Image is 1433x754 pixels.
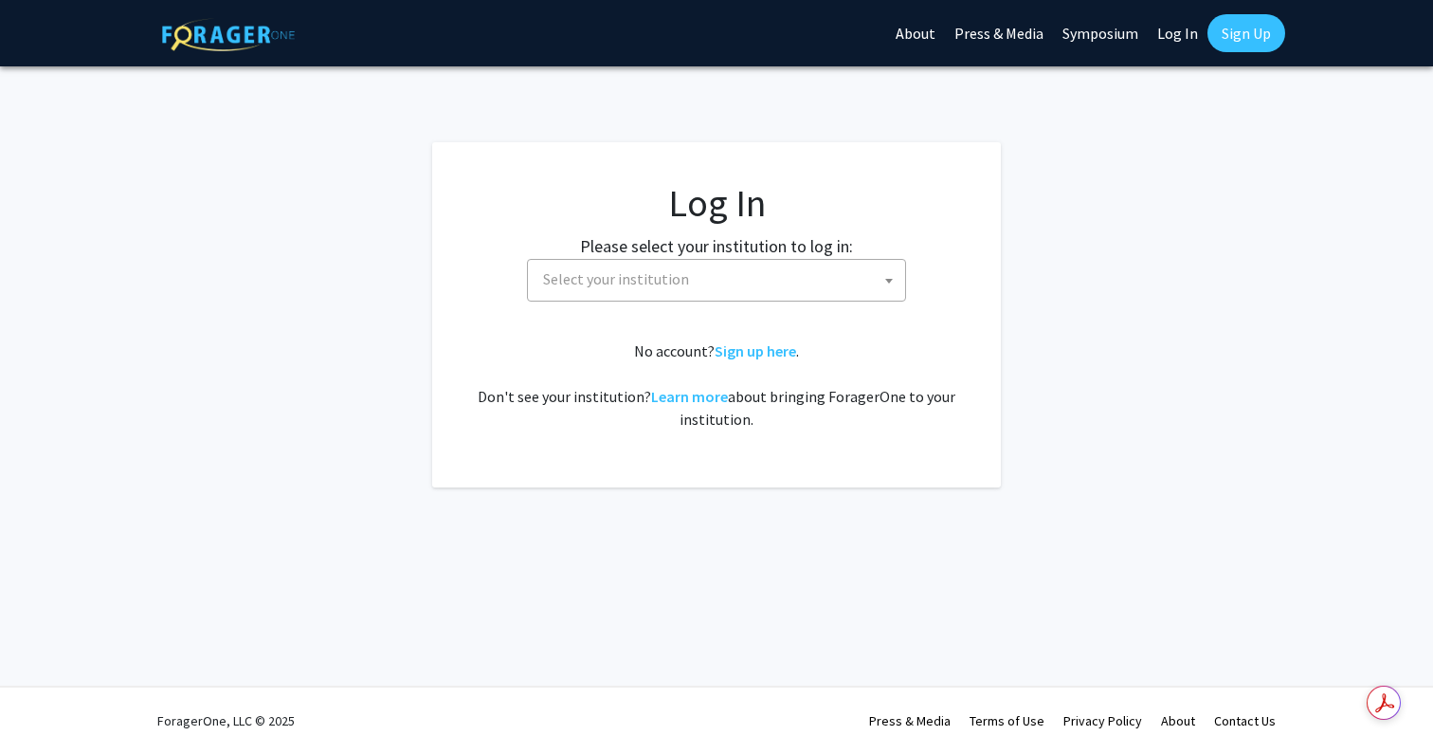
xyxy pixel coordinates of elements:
a: Terms of Use [970,712,1044,729]
a: Contact Us [1214,712,1276,729]
div: ForagerOne, LLC © 2025 [157,688,295,754]
a: Press & Media [869,712,951,729]
label: Please select your institution to log in: [580,233,853,259]
h1: Log In [470,180,963,226]
span: Select your institution [543,269,689,288]
span: Select your institution [527,259,906,302]
a: Sign up here [715,341,796,360]
a: Learn more about bringing ForagerOne to your institution [651,387,728,406]
a: Sign Up [1207,14,1285,52]
span: Select your institution [535,260,905,299]
a: Privacy Policy [1063,712,1142,729]
img: ForagerOne Logo [162,18,295,51]
a: About [1161,712,1195,729]
div: No account? . Don't see your institution? about bringing ForagerOne to your institution. [470,340,963,431]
